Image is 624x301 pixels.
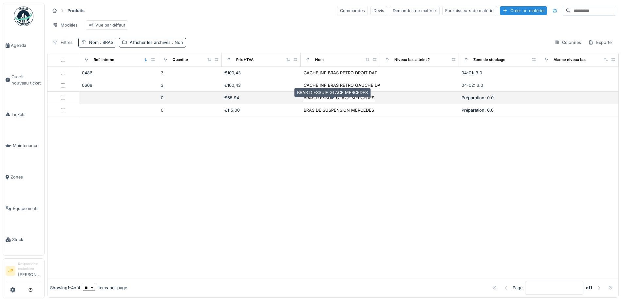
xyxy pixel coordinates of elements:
[304,95,374,101] div: BRAS D ESSUIE GLACE MERCEDES
[462,95,494,100] span: Préparation: 0.0
[13,142,42,149] span: Maintenance
[94,57,114,63] div: Ref. interne
[89,22,125,28] div: Vue par défaut
[11,111,42,118] span: Tickets
[161,70,219,76] div: 3
[236,57,254,63] div: Prix HTVA
[3,30,44,61] a: Agenda
[394,57,430,63] div: Niveau bas atteint ?
[11,42,42,48] span: Agenda
[224,82,298,88] div: €100,43
[65,8,87,14] strong: Produits
[390,6,440,15] div: Demandes de matériel
[82,70,156,76] div: 0486
[83,285,127,291] div: items per page
[304,70,377,76] div: CACHE INF BRAS RETRO DROIT DAF
[99,40,113,45] span: : BRAS
[12,236,42,243] span: Stock
[10,174,42,180] span: Zones
[304,82,383,88] div: CACHE INF BRAS RETRO GAUCHE DAF
[173,57,188,63] div: Quantité
[224,70,298,76] div: €100,43
[18,261,42,272] div: Responsable technicien
[171,40,183,45] span: : Non
[89,39,113,46] div: Nom
[224,95,298,101] div: €65,94
[442,6,497,15] div: Fournisseurs de matériel
[82,82,156,88] div: 0608
[551,38,584,47] div: Colonnes
[161,107,219,113] div: 0
[294,88,371,97] div: BRAS D ESSUIE GLACE MERCEDES
[6,266,15,276] li: JP
[50,20,81,30] div: Modèles
[585,38,616,47] div: Exporter
[3,161,44,193] a: Zones
[18,261,42,280] li: [PERSON_NAME]
[161,82,219,88] div: 3
[337,6,368,15] div: Commandes
[3,193,44,224] a: Équipements
[50,38,76,47] div: Filtres
[3,224,44,255] a: Stock
[50,285,80,291] div: Showing 1 - 4 of 4
[513,285,522,291] div: Page
[462,83,483,88] span: 04-02: 3.0
[315,57,324,63] div: Nom
[6,261,42,282] a: JP Responsable technicien[PERSON_NAME]
[304,107,374,113] div: BRAS DE SUSPENSION MERCEDES
[462,70,482,75] span: 04-01: 3.0
[224,107,298,113] div: €115,00
[3,61,44,99] a: Ouvrir nouveau ticket
[130,39,183,46] div: Afficher les archivés
[3,130,44,161] a: Maintenance
[161,95,219,101] div: 0
[473,57,505,63] div: Zone de stockage
[554,57,586,63] div: Alarme niveau bas
[3,99,44,130] a: Tickets
[586,285,592,291] strong: of 1
[13,205,42,212] span: Équipements
[500,6,547,15] div: Créer un matériel
[370,6,387,15] div: Devis
[462,108,494,113] span: Préparation: 0.0
[14,7,33,26] img: Badge_color-CXgf-gQk.svg
[11,74,42,86] span: Ouvrir nouveau ticket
